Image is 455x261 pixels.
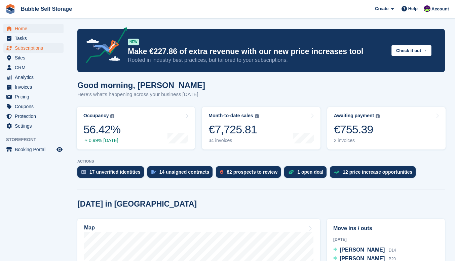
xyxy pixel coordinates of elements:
a: menu [3,121,64,131]
a: menu [3,24,64,33]
span: Protection [15,112,55,121]
a: Awaiting payment €755.39 2 invoices [327,107,446,149]
a: 17 unverified identities [77,166,147,181]
a: menu [3,102,64,111]
div: 14 unsigned contracts [159,169,210,175]
img: contract_signature_icon-13c848040528278c33f63329250d36e43548de30e8caae1d1a13099fd9432cc5.svg [151,170,156,174]
a: menu [3,73,64,82]
p: Rooted in industry best practices, but tailored to your subscriptions. [128,56,386,64]
span: Pricing [15,92,55,101]
a: menu [3,34,64,43]
span: [PERSON_NAME] [340,247,385,253]
a: menu [3,63,64,72]
img: icon-info-grey-7440780725fd019a000dd9b08b2336e03edf1995a4989e88bcd33f0948082b44.svg [376,114,380,118]
div: 56.42% [83,123,120,136]
img: verify_identity-adf6edd0f0f0b5bbfe63781bf79b02c33cf7c696d77639b501bdc392416b5a36.svg [81,170,86,174]
span: Invoices [15,82,55,92]
span: D14 [389,248,396,253]
div: 34 invoices [208,138,259,143]
div: [DATE] [333,236,439,243]
h1: Good morning, [PERSON_NAME] [77,81,205,90]
p: Here's what's happening across your business [DATE] [77,91,205,98]
div: Month-to-date sales [208,113,253,119]
button: Check it out → [391,45,431,56]
span: Create [375,5,388,12]
img: stora-icon-8386f47178a22dfd0bd8f6a31ec36ba5ce8667c1dd55bd0f319d3a0aa187defe.svg [5,4,15,14]
span: Sites [15,53,55,62]
div: 12 price increase opportunities [343,169,412,175]
a: menu [3,92,64,101]
span: Settings [15,121,55,131]
h2: Map [84,225,95,231]
a: menu [3,112,64,121]
div: 17 unverified identities [89,169,141,175]
a: 1 open deal [284,166,330,181]
span: Subscriptions [15,43,55,53]
h2: Move ins / outs [333,224,439,232]
div: 82 prospects to review [227,169,277,175]
a: Month-to-date sales €7,725.81 34 invoices [202,107,320,149]
div: 2 invoices [334,138,380,143]
span: Booking Portal [15,145,55,154]
img: deal-1b604bf984904fb50ccaf53a9ad4b4a5d6e5aea283cecdc64d6e3604feb123c2.svg [288,170,294,174]
img: Tom Gilmore [424,5,430,12]
div: Occupancy [83,113,109,119]
a: Occupancy 56.42% 0.99% [DATE] [77,107,195,149]
a: menu [3,53,64,62]
p: ACTIONS [77,159,445,164]
img: price-adjustments-announcement-icon-8257ccfd72463d97f412b2fc003d46551f7dbcb40ab6d574587a9cd5c0d94... [80,27,127,66]
img: prospect-51fa495bee0391a8d652442698ab0144808aea92771e9ea1ae160a38d050c398.svg [220,170,223,174]
span: Help [408,5,418,12]
span: Analytics [15,73,55,82]
a: menu [3,43,64,53]
span: Home [15,24,55,33]
div: 1 open deal [297,169,323,175]
a: 12 price increase opportunities [330,166,419,181]
img: icon-info-grey-7440780725fd019a000dd9b08b2336e03edf1995a4989e88bcd33f0948082b44.svg [110,114,114,118]
p: Make €227.86 of extra revenue with our new price increases tool [128,47,386,56]
span: CRM [15,63,55,72]
a: [PERSON_NAME] D14 [333,246,396,255]
span: Tasks [15,34,55,43]
a: 82 prospects to review [216,166,284,181]
div: €755.39 [334,123,380,136]
a: menu [3,145,64,154]
h2: [DATE] in [GEOGRAPHIC_DATA] [77,200,197,209]
div: €7,725.81 [208,123,259,136]
div: NEW [128,39,139,45]
img: icon-info-grey-7440780725fd019a000dd9b08b2336e03edf1995a4989e88bcd33f0948082b44.svg [255,114,259,118]
span: Storefront [6,136,67,143]
div: Awaiting payment [334,113,374,119]
span: Coupons [15,102,55,111]
a: 14 unsigned contracts [147,166,216,181]
a: Preview store [55,145,64,154]
span: Account [431,6,449,12]
div: 0.99% [DATE] [83,138,120,143]
a: menu [3,82,64,92]
img: price_increase_opportunities-93ffe204e8149a01c8c9dc8f82e8f89637d9d84a8eef4429ea346261dce0b2c0.svg [334,171,339,174]
a: Bubble Self Storage [18,3,75,14]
